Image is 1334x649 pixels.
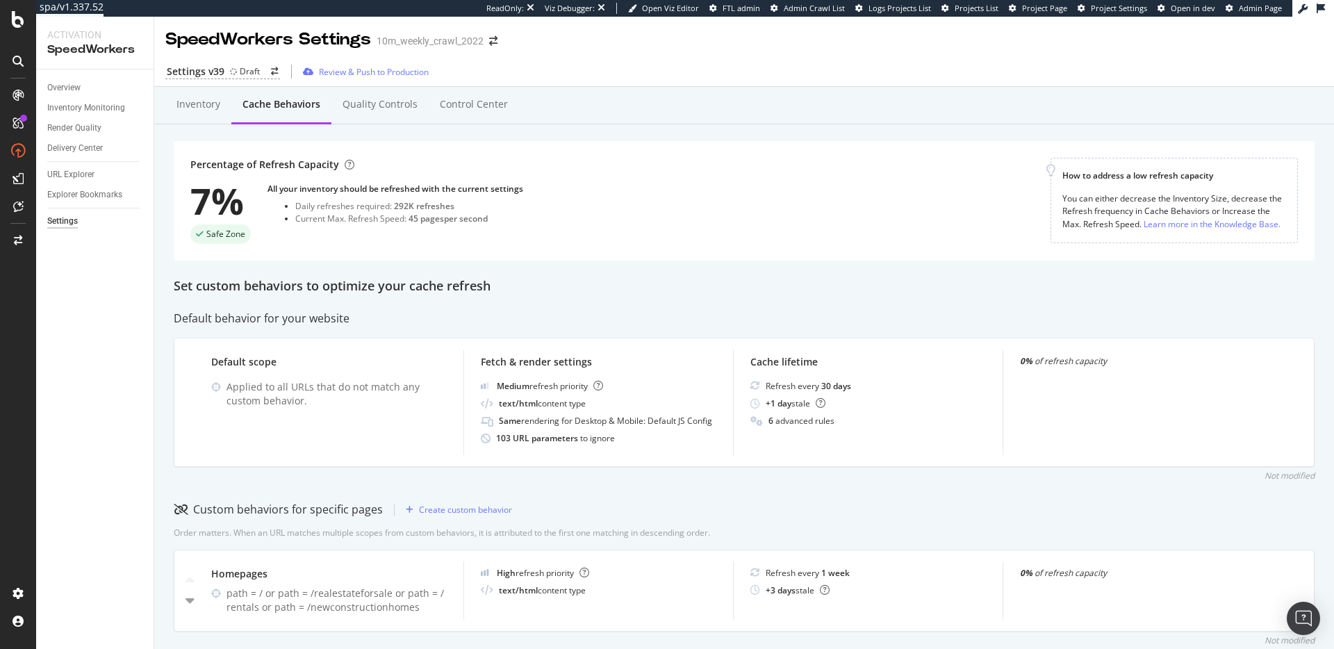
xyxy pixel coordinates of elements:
a: Open Viz Editor [628,3,699,14]
div: 292K refreshes [394,200,454,212]
div: Activation [47,28,142,42]
div: Create custom behavior [419,504,512,516]
span: Project Page [1022,3,1067,13]
a: Logs Projects List [855,3,931,14]
a: Admin Crawl List [771,3,845,14]
b: 103 URL parameters [496,432,580,444]
div: stale [766,397,825,409]
div: Set custom behaviors to optimize your cache refresh [174,277,1315,295]
div: stale [766,584,830,596]
span: Open Viz Editor [642,3,699,13]
div: SpeedWorkers Settings [165,28,371,51]
strong: 0% [1020,567,1032,579]
div: You can either decrease the Inventory Size, decrease the Refresh frequency in Cache Behaviors or ... [1062,192,1286,231]
b: 1 week [821,567,850,579]
div: Settings [47,214,78,229]
b: Same [499,415,521,427]
img: j32suk7ufU7viAAAAAElFTkSuQmCC [481,382,489,389]
div: Viz Debugger: [545,3,595,14]
a: Overview [47,81,144,95]
div: Percentage of Refresh Capacity [190,158,354,172]
div: Default scope [211,355,447,369]
span: Logs Projects List [868,3,931,13]
div: caret-down [186,593,195,607]
div: 10m_weekly_crawl_2022 [377,34,484,48]
span: Open in dev [1171,3,1215,13]
b: 6 [768,415,773,427]
div: Custom behaviors for specific pages [174,502,383,518]
div: of refresh capacity [1020,355,1255,367]
a: URL Explorer [47,167,144,182]
b: + 3 days [766,584,796,596]
b: 30 days [821,380,851,392]
a: Open in dev [1158,3,1215,14]
div: Render Quality [47,121,101,135]
div: Delivery Center [47,141,103,156]
b: High [497,567,516,579]
strong: 0% [1020,355,1032,367]
div: arrow-right-arrow-left [489,36,497,46]
b: text/html [499,584,538,596]
span: Projects List [955,3,998,13]
div: success label [190,224,251,244]
div: path = / or path = /realestateforsale or path = /rentals or path = /newconstructionhomes [227,586,447,614]
div: Review & Push to Production [319,66,429,78]
div: Order matters. When an URL matches multiple scopes from custom behaviors, it is attributed to the... [174,527,710,539]
div: arrow-right-arrow-left [271,67,279,76]
a: Learn more in the Knowledge Base. [1144,217,1281,231]
div: Default behavior for your website [174,311,1315,327]
div: Not modified [1265,470,1315,482]
button: Review & Push to Production [297,60,429,83]
div: Explorer Bookmarks [47,188,122,202]
span: Safe Zone [206,230,245,238]
div: 45 pages per second [409,213,488,224]
div: All your inventory should be refreshed with the current settings [267,183,523,195]
span: Project Settings [1091,3,1147,13]
a: Project Page [1009,3,1067,14]
div: caret-up [186,574,195,588]
div: of refresh capacity [1020,567,1255,579]
div: Quality Controls [343,97,418,111]
a: Inventory Monitoring [47,101,144,115]
div: Inventory [176,97,220,111]
a: FTL admin [709,3,760,14]
a: Explorer Bookmarks [47,188,144,202]
a: Delivery Center [47,141,144,156]
div: refresh priority [497,567,589,579]
div: Applied to all URLs that do not match any custom behavior. [227,380,447,408]
a: Projects List [941,3,998,14]
div: Open Intercom Messenger [1287,602,1320,635]
div: URL Explorer [47,167,94,182]
b: + 1 day [766,397,791,409]
b: text/html [499,397,538,409]
div: advanced rules [768,415,834,427]
div: SpeedWorkers [47,42,142,58]
div: refresh priority [497,380,603,392]
div: to ignore [496,432,615,444]
a: Render Quality [47,121,144,135]
div: Refresh every [766,380,851,392]
div: Daily refreshes required: [295,200,523,212]
div: Refresh every [766,567,850,579]
a: Settings [47,214,144,229]
span: Admin Page [1239,3,1282,13]
span: FTL admin [723,3,760,13]
span: Admin Crawl List [784,3,845,13]
div: Cache behaviors [242,97,320,111]
div: Overview [47,81,81,95]
div: Current Max. Refresh Speed: [295,213,523,224]
div: Fetch & render settings [481,355,716,369]
div: 7% [190,183,251,219]
div: Cache lifetime [750,355,986,369]
div: Settings v39 [167,65,224,79]
div: Inventory Monitoring [47,101,125,115]
div: content type [499,397,586,409]
img: cRr4yx4cyByr8BeLxltRlzBPIAAAAAElFTkSuQmCC [481,569,489,576]
div: content type [499,584,586,596]
div: Control Center [440,97,508,111]
div: rendering for Desktop & Mobile: Default JS Config [499,415,712,427]
div: Draft [240,65,260,77]
div: How to address a low refresh capacity [1062,170,1286,181]
div: Homepages [211,567,447,581]
a: Project Settings [1078,3,1147,14]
